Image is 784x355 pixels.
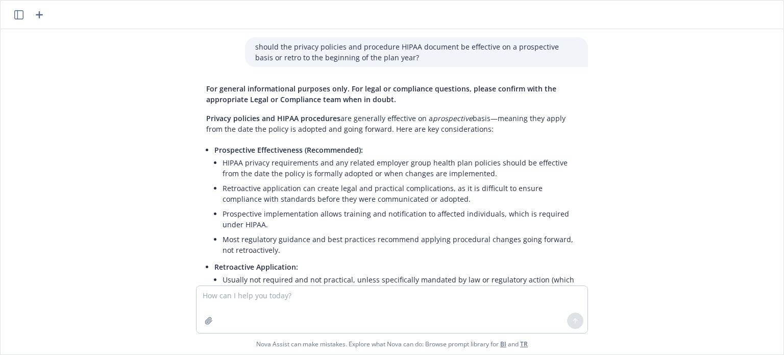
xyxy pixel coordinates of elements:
[206,113,340,123] span: Privacy policies and HIPAA procedures
[500,340,506,348] a: BI
[223,232,578,257] li: Most regulatory guidance and best practices recommend applying procedural changes going forward, ...
[214,262,298,272] span: Retroactive Application:
[223,272,578,298] li: Usually not required and not practical, unless specifically mandated by law or regulatory action ...
[223,181,578,206] li: Retroactive application can create legal and practical complications, as it is difficult to ensur...
[520,340,528,348] a: TR
[433,113,473,123] em: prospective
[255,41,578,63] p: should the privacy policies and procedure HIPAA document be effective on a prospective basis or r...
[214,145,363,155] span: Prospective Effectiveness (Recommended):
[223,206,578,232] li: Prospective implementation allows training and notification to affected individuals, which is req...
[206,84,556,104] span: For general informational purposes only. For legal or compliance questions, please confirm with t...
[206,113,578,134] p: are generally effective on a basis—meaning they apply from the date the policy is adopted and goi...
[5,334,779,354] span: Nova Assist can make mistakes. Explore what Nova can do: Browse prompt library for and
[223,155,578,181] li: HIPAA privacy requirements and any related employer group health plan policies should be effectiv...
